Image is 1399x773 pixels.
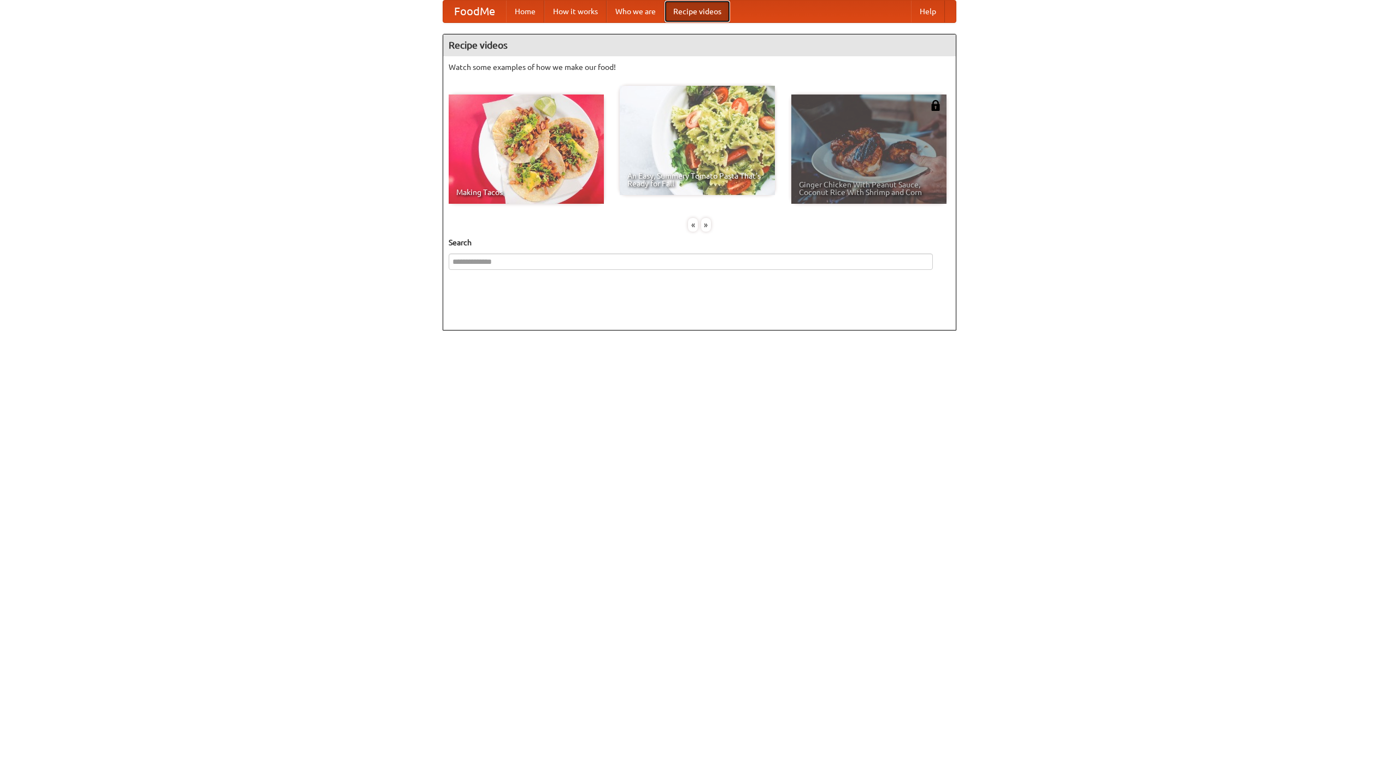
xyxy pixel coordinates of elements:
a: Help [911,1,945,22]
a: An Easy, Summery Tomato Pasta That's Ready for Fall [620,86,775,195]
div: » [701,218,711,232]
a: Who we are [607,1,665,22]
a: Home [506,1,544,22]
a: FoodMe [443,1,506,22]
a: Recipe videos [665,1,730,22]
img: 483408.png [930,100,941,111]
span: An Easy, Summery Tomato Pasta That's Ready for Fall [627,172,767,187]
p: Watch some examples of how we make our food! [449,62,950,73]
a: Making Tacos [449,95,604,204]
span: Making Tacos [456,188,596,196]
div: « [688,218,698,232]
h4: Recipe videos [443,34,956,56]
a: How it works [544,1,607,22]
h5: Search [449,237,950,248]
